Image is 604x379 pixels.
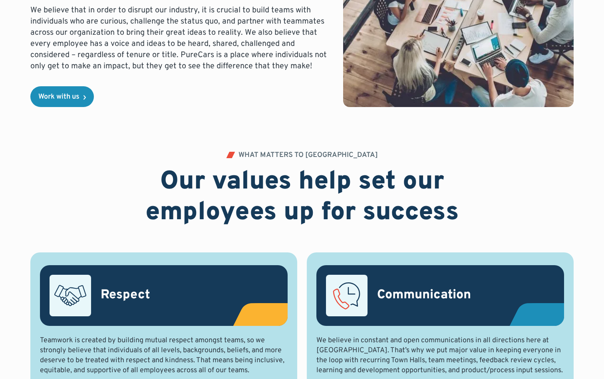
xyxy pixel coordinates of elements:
[30,86,94,107] a: Work with us
[97,167,507,228] h2: Our values help set our employees up for success
[316,335,564,376] p: We believe in constant and open communications in all directions here at [GEOGRAPHIC_DATA]. That’...
[30,5,330,72] p: We believe that in order to disrupt our industry, it is crucial to build teams with individuals w...
[40,335,288,376] p: Teamwork is created by building mutual respect amongst teams, so we strongly believe that individ...
[101,287,150,304] h3: Respect
[38,93,79,101] div: Work with us
[238,152,378,159] div: WHAT MATTERS TO [GEOGRAPHIC_DATA]
[377,287,471,304] h3: Communication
